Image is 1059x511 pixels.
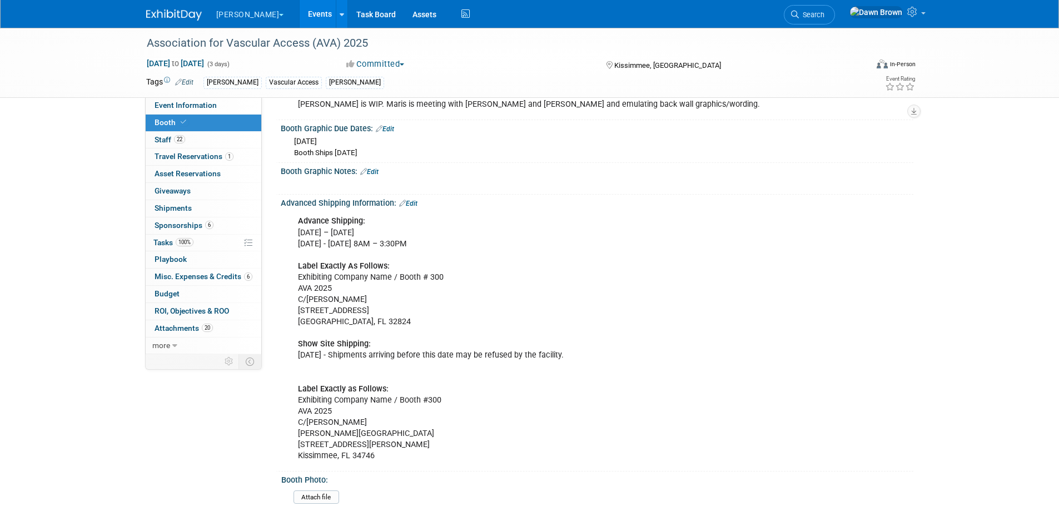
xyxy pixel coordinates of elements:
[203,77,262,88] div: [PERSON_NAME]
[202,324,213,332] span: 20
[802,58,916,75] div: Event Format
[885,76,915,82] div: Event Rating
[298,339,371,349] b: Show Site Shipping:
[206,61,230,68] span: (3 days)
[326,77,384,88] div: [PERSON_NAME]
[225,152,233,161] span: 1
[889,60,916,68] div: In-Person
[342,58,409,70] button: Committed
[153,238,193,247] span: Tasks
[266,77,322,88] div: Vascular Access
[281,120,913,135] div: Booth Graphic Due Dates:
[175,78,193,86] a: Edit
[152,341,170,350] span: more
[146,97,261,114] a: Event Information
[849,6,903,18] img: Dawn Brown
[155,101,217,110] span: Event Information
[146,183,261,200] a: Giveaways
[784,5,835,24] a: Search
[155,255,187,264] span: Playbook
[155,169,221,178] span: Asset Reservations
[399,200,417,207] a: Edit
[614,61,721,70] span: Kissimmee, [GEOGRAPHIC_DATA]
[170,59,181,68] span: to
[146,303,261,320] a: ROI, Objectives & ROO
[146,269,261,285] a: Misc. Expenses & Credits6
[146,338,261,354] a: more
[155,204,192,212] span: Shipments
[174,135,185,143] span: 22
[360,168,379,176] a: Edit
[146,235,261,251] a: Tasks100%
[146,200,261,217] a: Shipments
[155,152,233,161] span: Travel Reservations
[155,324,213,333] span: Attachments
[146,115,261,131] a: Booth
[205,221,213,229] span: 6
[155,272,252,281] span: Misc. Expenses & Credits
[294,148,905,158] div: Booth Ships [DATE]
[244,272,252,281] span: 6
[155,135,185,144] span: Staff
[294,137,317,146] span: [DATE]
[298,216,365,226] b: Advance Shipping:
[281,472,908,485] div: Booth Photo:
[146,9,202,21] img: ExhibitDay
[877,59,888,68] img: Format-Inperson.png
[281,163,913,177] div: Booth Graphic Notes:
[376,125,394,133] a: Edit
[146,58,205,68] span: [DATE] [DATE]
[155,306,229,315] span: ROI, Objectives & ROO
[155,221,213,230] span: Sponsorships
[181,119,186,125] i: Booth reservation complete
[146,148,261,165] a: Travel Reservations1
[238,354,261,369] td: Toggle Event Tabs
[799,11,824,19] span: Search
[290,210,791,467] div: [DATE] – [DATE] [DATE] - [DATE] 8AM – 3:30PM Exhibiting Company Name / Booth # 300 AVA 2025 C/[PE...
[281,195,913,209] div: Advanced Shipping Information:
[146,251,261,268] a: Playbook
[146,320,261,337] a: Attachments20
[146,166,261,182] a: Asset Reservations
[176,238,193,246] span: 100%
[146,76,193,89] td: Tags
[155,289,180,298] span: Budget
[146,217,261,234] a: Sponsorships6
[220,354,239,369] td: Personalize Event Tab Strip
[155,186,191,195] span: Giveaways
[298,384,389,394] b: Label Exactly as Follows:
[146,286,261,302] a: Budget
[298,261,390,271] b: Label Exactly As Follows:
[155,118,188,127] span: Booth
[143,33,851,53] div: Association for Vascular Access (AVA) 2025
[146,132,261,148] a: Staff22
